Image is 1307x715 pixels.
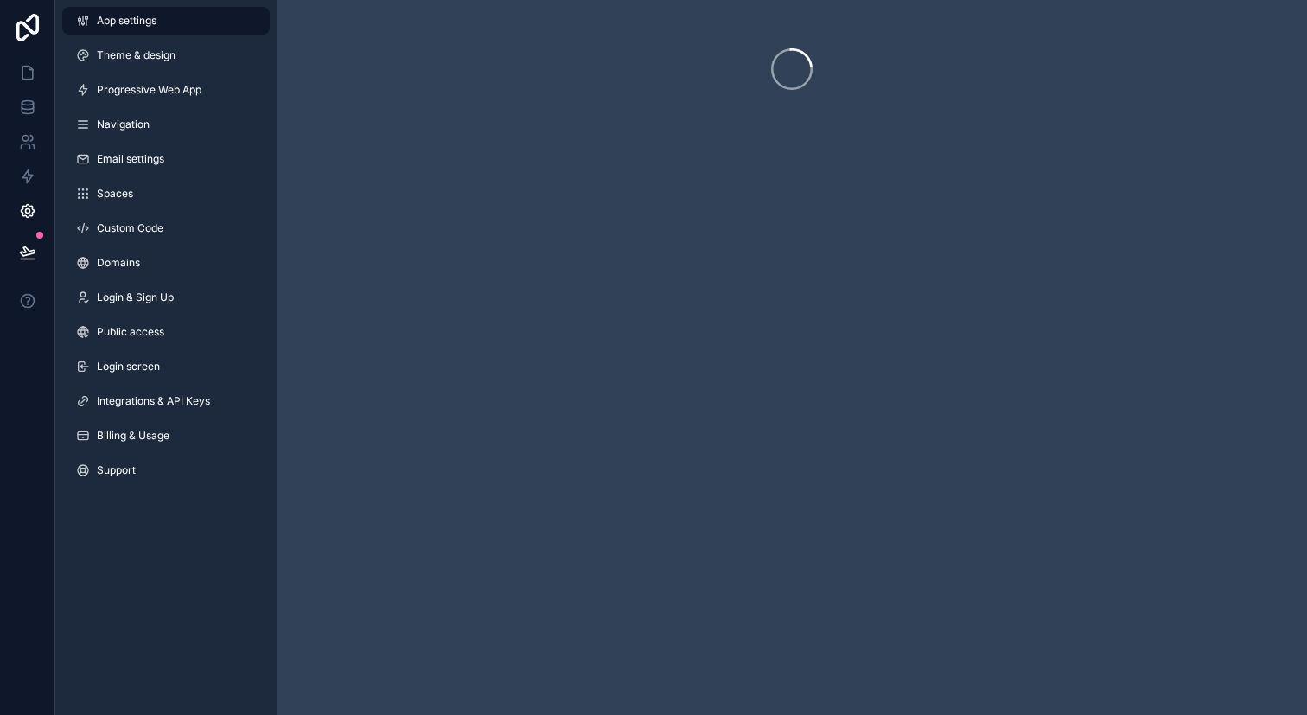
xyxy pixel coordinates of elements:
[62,7,270,35] a: App settings
[62,41,270,69] a: Theme & design
[97,360,160,373] span: Login screen
[97,394,210,408] span: Integrations & API Keys
[97,256,140,270] span: Domains
[97,290,174,304] span: Login & Sign Up
[62,249,270,277] a: Domains
[62,284,270,311] a: Login & Sign Up
[62,214,270,242] a: Custom Code
[97,152,164,166] span: Email settings
[62,387,270,415] a: Integrations & API Keys
[97,14,156,28] span: App settings
[62,180,270,207] a: Spaces
[62,353,270,380] a: Login screen
[97,463,136,477] span: Support
[97,221,163,235] span: Custom Code
[62,76,270,104] a: Progressive Web App
[97,48,175,62] span: Theme & design
[62,145,270,173] a: Email settings
[97,118,150,131] span: Navigation
[62,456,270,484] a: Support
[97,325,164,339] span: Public access
[62,111,270,138] a: Navigation
[62,318,270,346] a: Public access
[62,422,270,450] a: Billing & Usage
[97,429,169,443] span: Billing & Usage
[97,187,133,201] span: Spaces
[97,83,201,97] span: Progressive Web App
